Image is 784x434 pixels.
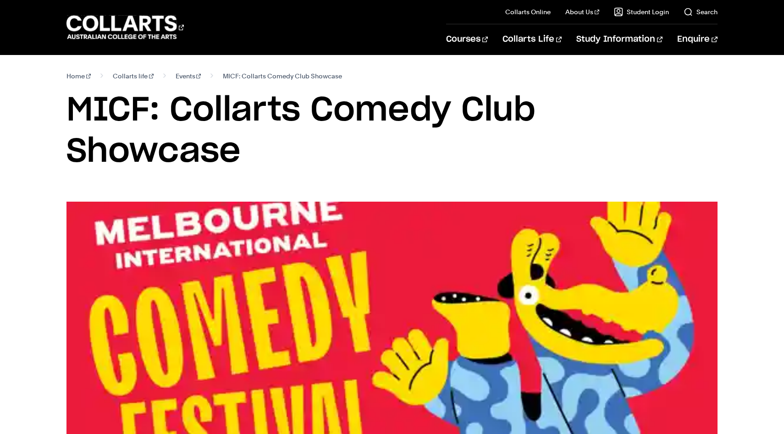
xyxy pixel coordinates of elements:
[66,70,91,82] a: Home
[502,24,562,55] a: Collarts Life
[614,7,669,16] a: Student Login
[565,7,599,16] a: About Us
[176,70,201,82] a: Events
[677,24,717,55] a: Enquire
[505,7,551,16] a: Collarts Online
[66,14,184,40] div: Go to homepage
[576,24,663,55] a: Study Information
[223,70,342,82] span: MICF: Collarts Comedy Club Showcase
[113,70,154,82] a: Collarts life
[684,7,718,16] a: Search
[446,24,488,55] a: Courses
[66,90,717,172] h1: MICF: Collarts Comedy Club Showcase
